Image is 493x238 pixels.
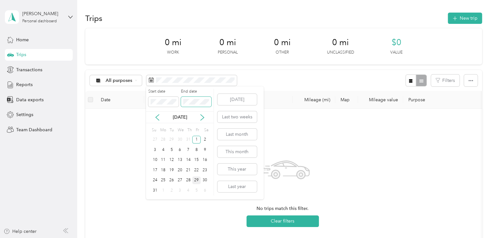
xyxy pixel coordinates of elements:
div: 1 [192,136,201,144]
div: 30 [201,176,209,184]
div: 5 [192,186,201,194]
label: Start date [148,89,179,94]
div: 20 [176,166,184,174]
div: 27 [151,136,159,144]
div: 13 [176,156,184,164]
span: $0 [392,37,401,48]
div: 3 [176,186,184,194]
p: Other [276,50,289,55]
div: 6 [201,186,209,194]
th: Locations [144,91,293,109]
div: 4 [159,146,167,154]
span: Home [16,36,29,43]
div: 4 [184,186,193,194]
div: Mo [159,125,166,134]
th: Mileage (mi) [293,91,335,109]
div: 31 [151,186,159,194]
div: 16 [201,156,209,164]
p: Work [167,50,179,55]
iframe: Everlance-gr Chat Button Frame [457,202,493,238]
div: 5 [167,146,176,154]
p: Value [390,50,403,55]
button: New trip [448,13,482,24]
label: End date [181,89,211,94]
div: Su [151,125,157,134]
div: 15 [192,156,201,164]
button: Last year [217,181,257,192]
div: 31 [184,136,193,144]
div: 2 [201,136,209,144]
div: 3 [151,146,159,154]
button: This month [217,146,257,157]
button: Clear filters [246,215,319,227]
div: Tu [168,125,174,134]
span: Reports [16,81,33,88]
button: Filters [431,74,459,86]
div: 9 [201,146,209,154]
div: 27 [176,176,184,184]
span: All purposes [106,78,132,83]
div: 29 [192,176,201,184]
span: 0 mi [165,37,182,48]
button: Help center [4,228,37,235]
div: 25 [159,176,167,184]
div: 12 [167,156,176,164]
th: Mileage value [358,91,403,109]
div: 10 [151,156,159,164]
th: Map [335,91,358,109]
span: 0 mi [219,37,236,48]
div: 28 [184,176,193,184]
div: 14 [184,156,193,164]
div: 21 [184,166,193,174]
p: Unclassified [327,50,354,55]
div: [PERSON_NAME] [22,10,63,17]
div: 24 [151,176,159,184]
span: 0 mi [332,37,349,48]
div: 11 [159,156,167,164]
th: Date [96,91,144,109]
div: 1 [159,186,167,194]
div: Personal dashboard [22,19,57,23]
div: We [177,125,184,134]
button: This year [217,164,257,175]
span: Settings [16,111,33,118]
button: [DATE] [217,94,257,105]
div: 7 [184,146,193,154]
button: Last two weeks [217,111,257,123]
p: Personal [218,50,238,55]
div: 17 [151,166,159,174]
div: 30 [176,136,184,144]
div: 19 [167,166,176,174]
div: 2 [167,186,176,194]
div: 22 [192,166,201,174]
button: Last month [217,129,257,140]
div: Fr [194,125,201,134]
div: 6 [176,146,184,154]
div: 23 [201,166,209,174]
div: 8 [192,146,201,154]
span: Trips [16,51,26,58]
div: Sa [203,125,209,134]
h1: Trips [85,15,102,22]
div: 28 [159,136,167,144]
div: 29 [167,136,176,144]
span: Data exports [16,96,44,103]
span: No trips match this filter. [257,205,309,212]
p: [DATE] [166,114,194,121]
div: 26 [167,176,176,184]
div: 18 [159,166,167,174]
div: Th [186,125,192,134]
span: Transactions [16,66,42,73]
span: Team Dashboard [16,126,52,133]
span: 0 mi [274,37,291,48]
